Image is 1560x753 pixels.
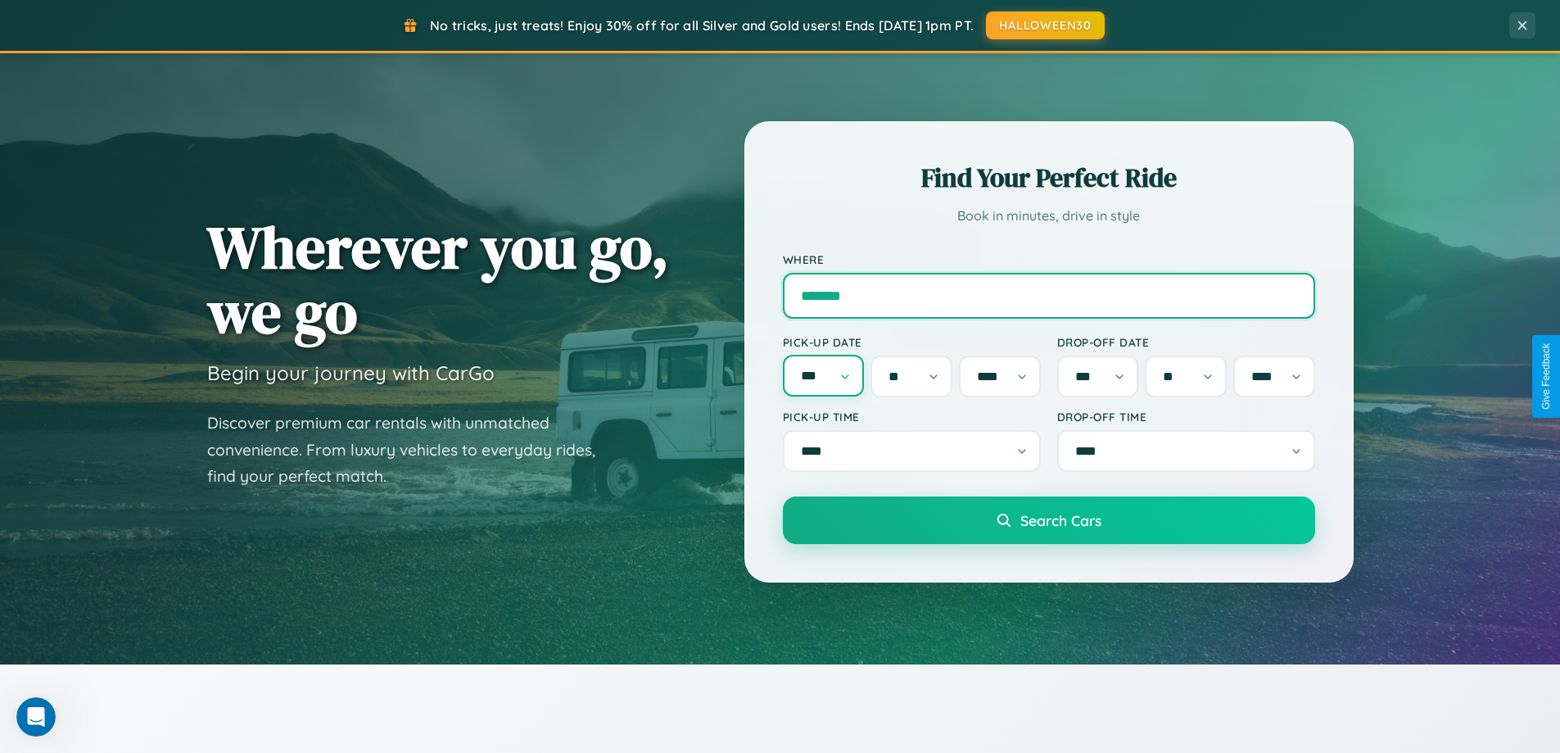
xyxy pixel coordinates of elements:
[1057,335,1315,349] label: Drop-off Date
[207,361,495,385] h3: Begin your journey with CarGo
[986,11,1105,39] button: HALLOWEEN30
[1540,343,1552,410] div: Give Feedback
[16,697,56,737] iframe: Intercom live chat
[783,160,1315,196] h2: Find Your Perfect Ride
[783,335,1041,349] label: Pick-up Date
[430,17,974,34] span: No tricks, just treats! Enjoy 30% off for all Silver and Gold users! Ends [DATE] 1pm PT.
[783,204,1315,228] p: Book in minutes, drive in style
[783,410,1041,424] label: Pick-up Time
[783,252,1315,266] label: Where
[207,215,669,344] h1: Wherever you go, we go
[1057,410,1315,424] label: Drop-off Time
[783,497,1315,544] button: Search Cars
[1020,511,1101,529] span: Search Cars
[207,410,617,490] p: Discover premium car rentals with unmatched convenience. From luxury vehicles to everyday rides, ...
